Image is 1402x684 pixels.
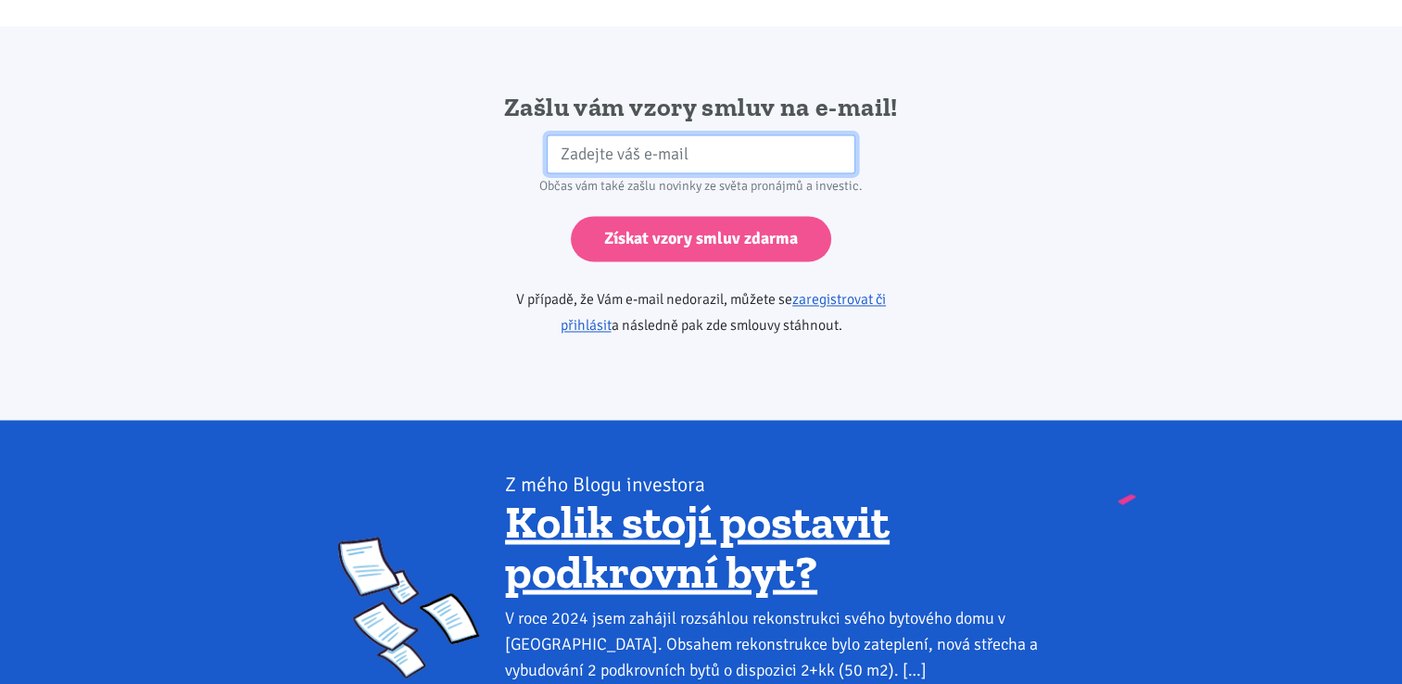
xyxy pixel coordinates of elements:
input: Zadejte váš e-mail [547,134,855,174]
a: Kolik stojí postavit podkrovní byt? [505,493,890,599]
input: Získat vzory smluv zdarma [571,216,831,261]
div: V roce 2024 jsem zahájil rozsáhlou rekonstrukci svého bytového domu v [GEOGRAPHIC_DATA]. Obsahem ... [505,604,1064,682]
div: Občas vám také zašlu novinky ze světa pronájmů a investic. [463,173,939,199]
div: Z mého Blogu investora [505,471,1064,497]
p: V případě, že Vám e-mail nedorazil, můžete se a následně pak zde smlouvy stáhnout. [463,286,939,338]
h2: Zašlu vám vzory smluv na e-mail! [463,91,939,124]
